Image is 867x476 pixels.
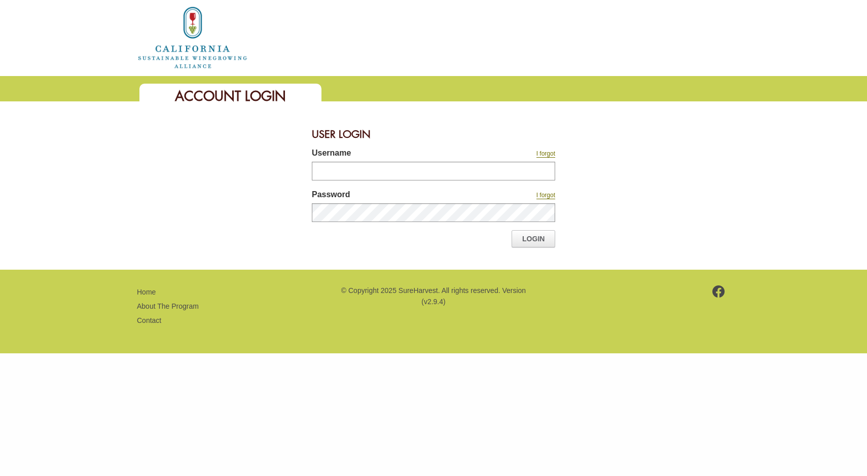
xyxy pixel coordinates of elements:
[137,316,161,324] a: Contact
[712,285,725,298] img: footer-facebook.png
[512,230,555,247] a: Login
[137,302,199,310] a: About The Program
[536,192,555,199] a: I forgot
[312,147,469,162] label: Username
[312,189,469,203] label: Password
[137,5,248,70] img: logo_cswa2x.png
[137,32,248,41] a: Home
[312,122,555,147] div: User Login
[340,285,527,308] p: © Copyright 2025 SureHarvest. All rights reserved. Version (v2.9.4)
[175,87,286,105] span: Account Login
[536,150,555,158] a: I forgot
[137,288,156,296] a: Home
